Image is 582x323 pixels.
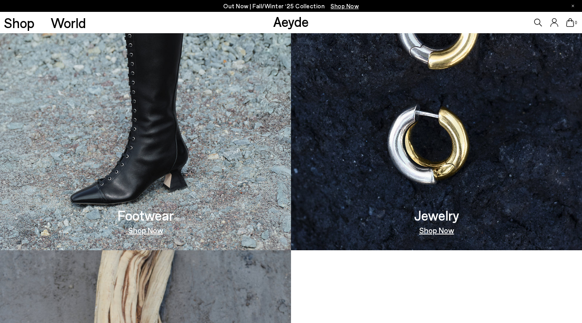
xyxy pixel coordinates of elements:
[566,18,574,27] a: 0
[51,16,86,30] a: World
[118,208,174,222] h3: Footwear
[273,13,309,30] a: Aeyde
[574,21,578,25] span: 0
[128,226,163,234] a: Shop Now
[331,2,359,9] span: Navigate to /collections/new-in
[419,226,454,234] a: Shop Now
[4,16,34,30] a: Shop
[414,208,459,222] h3: Jewelry
[223,1,359,11] p: Out Now | Fall/Winter ‘25 Collection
